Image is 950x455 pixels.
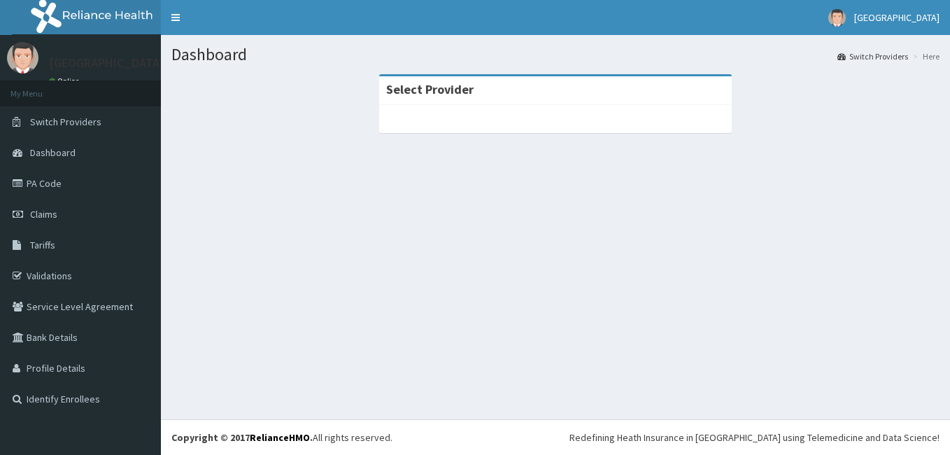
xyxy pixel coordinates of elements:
div: Redefining Heath Insurance in [GEOGRAPHIC_DATA] using Telemedicine and Data Science! [569,430,940,444]
strong: Select Provider [386,81,474,97]
img: User Image [7,42,38,73]
footer: All rights reserved. [161,419,950,455]
span: Switch Providers [30,115,101,128]
strong: Copyright © 2017 . [171,431,313,444]
span: [GEOGRAPHIC_DATA] [854,11,940,24]
a: Switch Providers [837,50,908,62]
a: RelianceHMO [250,431,310,444]
li: Here [909,50,940,62]
a: Online [49,76,83,86]
span: Claims [30,208,57,220]
p: [GEOGRAPHIC_DATA] [49,57,164,69]
h1: Dashboard [171,45,940,64]
img: User Image [828,9,846,27]
span: Dashboard [30,146,76,159]
span: Tariffs [30,239,55,251]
